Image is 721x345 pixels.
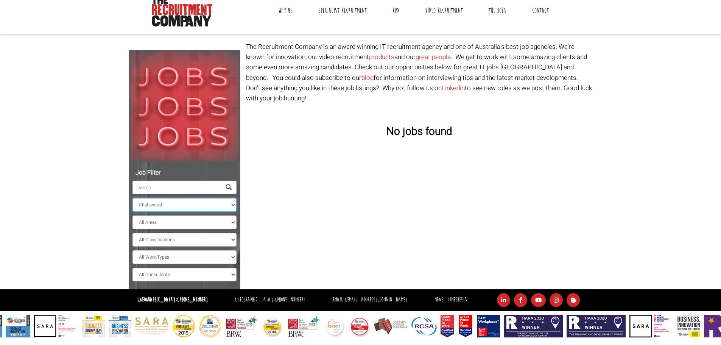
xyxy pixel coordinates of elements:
a: Specialist Recruitment [313,1,372,20]
li: [GEOGRAPHIC_DATA]: [233,295,307,306]
h3: No jobs found [246,126,592,138]
a: Video Recruitment [419,1,469,20]
a: Contact [526,1,554,20]
a: Why Us [273,1,298,20]
a: products [369,52,394,62]
img: Jobs, Jobs, Jobs [129,50,240,162]
a: The Jobs [483,1,512,20]
a: [PHONE_NUMBER] [275,296,305,303]
a: Timesheets [448,296,467,303]
a: [EMAIL_ADDRESS][DOMAIN_NAME] [345,296,407,303]
h5: Job Filter [132,170,237,176]
input: Search [132,181,221,194]
a: News [434,296,443,303]
a: RPO [387,1,405,20]
a: Linkedin [442,83,465,93]
a: blog [361,73,374,83]
strong: [GEOGRAPHIC_DATA]: [137,296,208,303]
li: Email: [331,295,409,306]
p: The Recruitment Company is an award winning IT recruitment agency and one of Australia's best job... [246,42,592,103]
a: [PHONE_NUMBER] [177,296,208,303]
a: great people [416,52,451,62]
